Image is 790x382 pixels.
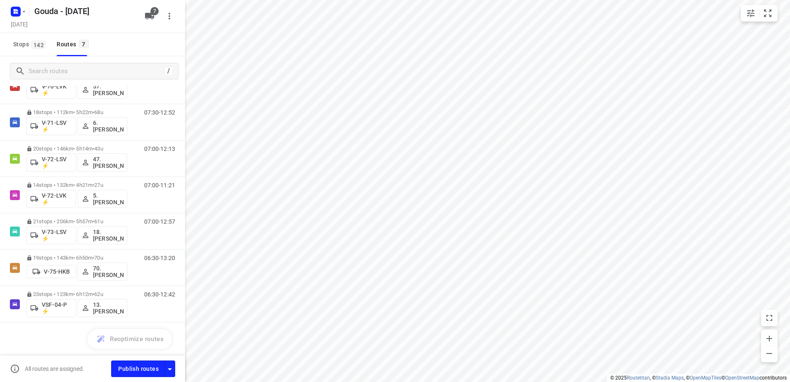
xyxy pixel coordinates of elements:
div: / [164,67,173,76]
li: © 2025 , © , © © contributors [610,375,787,381]
a: OpenStreetMap [725,375,759,381]
span: • [93,255,94,261]
button: Publish routes [111,361,165,377]
p: 07:00-12:57 [144,218,175,225]
p: 70. [PERSON_NAME] [93,265,124,278]
button: 18.[PERSON_NAME] [78,226,127,244]
button: 57. [PERSON_NAME] [78,81,127,99]
p: 13. [PERSON_NAME] [93,301,124,315]
span: • [93,146,94,152]
button: 6. [PERSON_NAME] [78,117,127,135]
p: V-75-HKB [44,268,70,275]
span: 43u [94,146,103,152]
span: 68u [94,109,103,115]
input: Search routes [29,65,164,78]
div: Routes [57,39,91,50]
span: • [93,182,94,188]
span: Stops [13,39,48,50]
span: 70u [94,255,103,261]
p: 20 stops • 146km • 5h14m [26,146,127,152]
button: VSF-04-P ⚡ [26,299,76,317]
button: V-72-LSV ⚡ [26,153,76,172]
span: 7 [150,7,159,15]
div: small contained button group [741,5,778,21]
a: OpenMapTiles [690,375,721,381]
p: V-71-LSV ⚡ [42,119,72,133]
p: 23 stops • 123km • 6h12m [26,291,127,297]
button: 47.[PERSON_NAME] [78,153,127,172]
button: V-71-LSV ⚡ [26,117,76,135]
p: 5. [PERSON_NAME] [93,192,124,205]
p: V-72-LVK ⚡ [42,192,72,205]
span: • [93,291,94,297]
p: 06:30-12:42 [144,291,175,298]
h5: Project date [7,19,31,29]
span: 7 [79,40,89,48]
p: 57. [PERSON_NAME] [93,83,124,96]
p: 06:30-13:20 [144,255,175,261]
button: 13. [PERSON_NAME] [78,299,127,317]
p: All routes are assigned. [25,365,84,372]
button: V-72-LVK ⚡ [26,190,76,208]
div: Driver app settings [165,363,175,374]
p: 07:30-12:52 [144,109,175,116]
p: 21 stops • 206km • 5h57m [26,218,127,224]
p: 47.[PERSON_NAME] [93,156,124,169]
button: V-70-LVK ⚡ [26,81,76,99]
p: 18 stops • 112km • 5h22m [26,109,127,115]
a: Routetitan [627,375,650,381]
p: 07:00-12:13 [144,146,175,152]
p: 18.[PERSON_NAME] [93,229,124,242]
span: 62u [94,291,103,297]
span: Publish routes [118,364,159,374]
h5: Gouda - [DATE] [31,5,138,18]
span: • [93,109,94,115]
button: Fit zoom [759,5,776,21]
button: V-75-HKB [26,265,76,278]
span: 142 [31,41,46,49]
span: 61u [94,218,103,224]
p: V-73-LSV ⚡ [42,229,72,242]
p: 19 stops • 143km • 6h50m [26,255,127,261]
button: Reoptimize routes [88,329,172,349]
p: 6. [PERSON_NAME] [93,119,124,133]
span: 27u [94,182,103,188]
button: 5. [PERSON_NAME] [78,190,127,208]
p: V-72-LSV ⚡ [42,156,72,169]
button: 70. [PERSON_NAME] [78,263,127,281]
p: V-70-LVK ⚡ [42,83,72,96]
p: 07:00-11:21 [144,182,175,189]
button: 7 [141,8,158,24]
button: More [161,8,178,24]
a: Stadia Maps [656,375,684,381]
span: • [93,218,94,224]
button: V-73-LSV ⚡ [26,226,76,244]
p: 14 stops • 132km • 4h21m [26,182,127,188]
p: VSF-04-P ⚡ [42,301,72,315]
button: Map settings [742,5,759,21]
